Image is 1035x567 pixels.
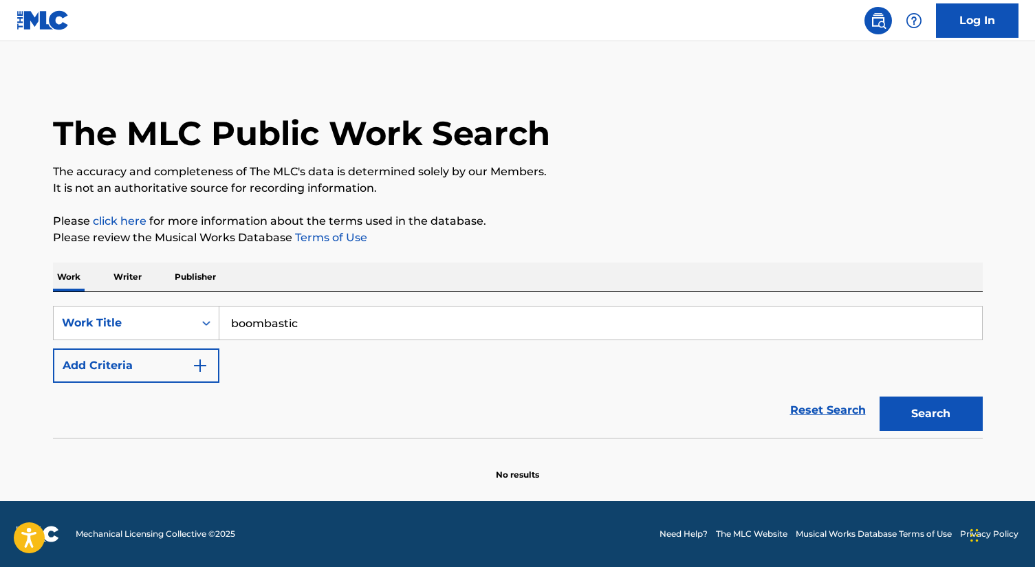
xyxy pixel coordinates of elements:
div: Work Title [62,315,186,331]
div: Drag [970,515,979,556]
a: Log In [936,3,1018,38]
p: Publisher [171,263,220,291]
a: Musical Works Database Terms of Use [796,528,952,540]
p: Please review the Musical Works Database [53,230,983,246]
p: Writer [109,263,146,291]
p: No results [496,452,539,481]
button: Add Criteria [53,348,219,383]
h1: The MLC Public Work Search [53,113,550,154]
img: help [906,12,922,29]
a: The MLC Website [716,528,787,540]
button: Search [880,397,983,431]
div: Help [900,7,928,34]
p: Please for more information about the terms used in the database. [53,213,983,230]
p: Work [53,263,85,291]
a: Terms of Use [292,231,367,244]
img: MLC Logo [17,10,69,30]
p: It is not an authoritative source for recording information. [53,180,983,197]
a: Privacy Policy [960,528,1018,540]
a: Reset Search [783,395,873,425]
img: logo [17,526,59,542]
p: The accuracy and completeness of The MLC's data is determined solely by our Members. [53,164,983,180]
img: search [870,12,886,29]
span: Mechanical Licensing Collective © 2025 [76,528,235,540]
form: Search Form [53,306,983,438]
img: 9d2ae6d4665cec9f34b9.svg [192,357,208,374]
a: click here [93,214,146,227]
a: Public Search [864,7,892,34]
a: Need Help? [660,528,708,540]
iframe: Chat Widget [966,501,1035,567]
